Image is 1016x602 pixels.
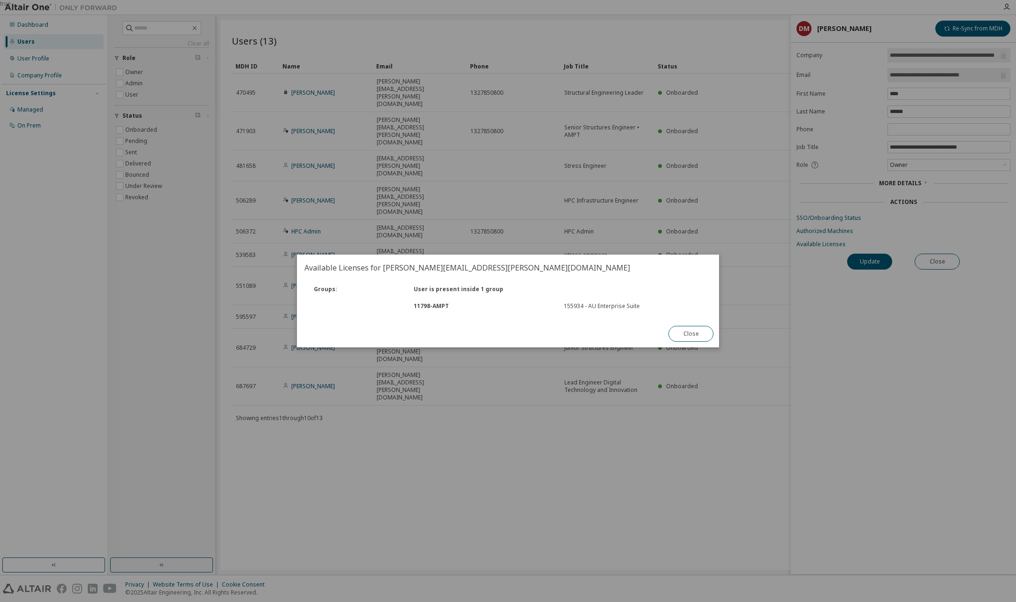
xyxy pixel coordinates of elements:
[308,286,408,293] div: Groups :
[668,326,713,342] button: Close
[408,302,558,310] div: 11798 - AMPT
[297,255,719,281] h2: Available Licenses for [PERSON_NAME][EMAIL_ADDRESS][PERSON_NAME][DOMAIN_NAME]
[564,302,703,310] div: 155934 - AU Enterprise Suite
[408,286,558,293] div: User is present inside 1 group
